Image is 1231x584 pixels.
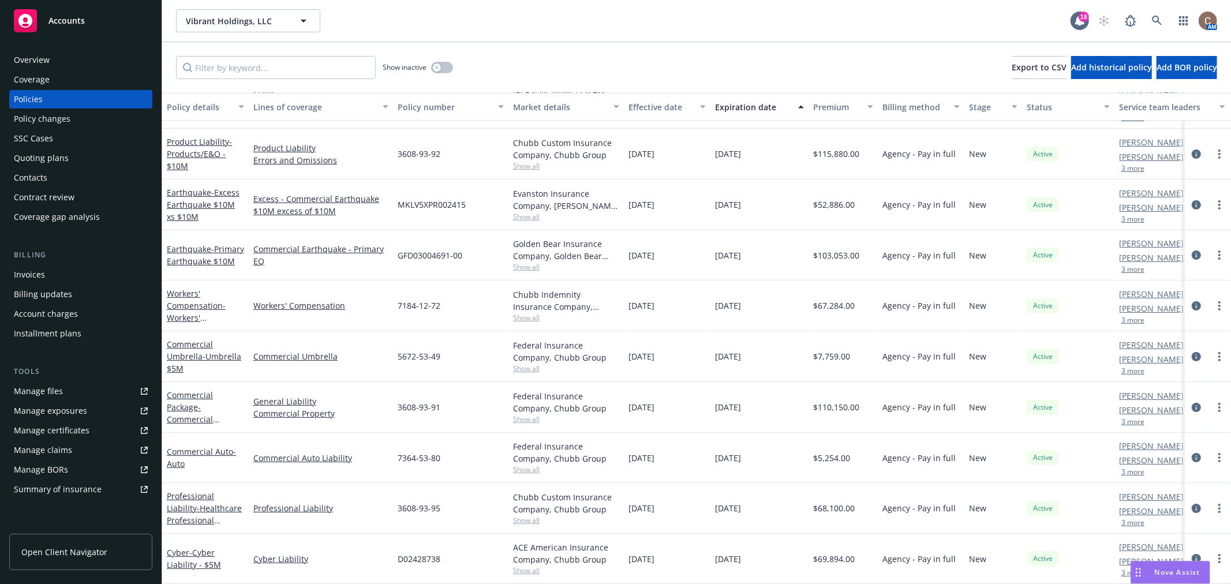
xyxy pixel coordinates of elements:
[9,188,152,207] a: Contract review
[1213,501,1226,515] a: more
[882,300,956,312] span: Agency - Pay in full
[1119,555,1184,567] a: [PERSON_NAME]
[882,502,956,514] span: Agency - Pay in full
[9,265,152,284] a: Invoices
[715,300,741,312] span: [DATE]
[513,339,619,364] div: Federal Insurance Company, Chubb Group
[969,148,986,160] span: New
[14,324,81,343] div: Installment plans
[167,446,236,469] a: Commercial Auto
[14,149,69,167] div: Quoting plans
[1119,288,1184,300] a: [PERSON_NAME]
[1121,165,1144,172] button: 3 more
[513,238,619,262] div: Golden Bear Insurance Company, Golden Bear Insurance Company, Amwins
[1189,147,1203,161] a: circleInformation
[14,208,100,226] div: Coverage gap analysis
[253,142,388,154] a: Product Liability
[14,461,68,479] div: Manage BORs
[167,136,232,171] a: Product Liability
[513,289,619,313] div: Chubb Indemnity Insurance Company, Chubb Group
[398,553,440,565] span: D02428738
[882,350,956,362] span: Agency - Pay in full
[21,546,107,558] span: Open Client Navigator
[1131,561,1210,584] button: Nova Assist
[1199,12,1217,30] img: photo
[628,249,654,261] span: [DATE]
[253,452,388,464] a: Commercial Auto Liability
[969,452,986,464] span: New
[9,402,152,420] span: Manage exposures
[1119,151,1184,163] a: [PERSON_NAME]
[167,187,240,222] span: - Excess Earthquake $10M xs $10M
[1189,400,1203,414] a: circleInformation
[9,90,152,108] a: Policies
[969,553,986,565] span: New
[9,522,152,533] div: Analytics hub
[715,350,741,362] span: [DATE]
[813,502,855,514] span: $68,100.00
[882,401,956,413] span: Agency - Pay in full
[167,101,231,113] div: Policy details
[9,382,152,400] a: Manage files
[813,553,855,565] span: $69,894.00
[513,541,619,566] div: ACE American Insurance Company, Chubb Group
[1157,62,1217,73] span: Add BOR policy
[1079,12,1089,22] div: 18
[14,188,74,207] div: Contract review
[14,305,78,323] div: Account charges
[253,154,388,166] a: Errors and Omissions
[710,93,809,121] button: Expiration date
[1119,9,1142,32] a: Report a Bug
[1027,101,1097,113] div: Status
[1213,552,1226,566] a: more
[513,491,619,515] div: Chubb Custom Insurance Company, Chubb Group
[513,414,619,424] span: Show all
[1121,266,1144,273] button: 3 more
[253,101,376,113] div: Lines of coverage
[813,101,860,113] div: Premium
[813,452,850,464] span: $5,254.00
[253,407,388,420] a: Commercial Property
[1031,452,1054,463] span: Active
[878,93,964,121] button: Billing method
[167,351,241,374] span: - Umbrella $5M
[1031,149,1054,159] span: Active
[508,93,624,121] button: Market details
[1172,9,1195,32] a: Switch app
[513,515,619,525] span: Show all
[969,199,986,211] span: New
[715,148,741,160] span: [DATE]
[398,101,491,113] div: Policy number
[1189,350,1203,364] a: circleInformation
[383,62,426,72] span: Show inactive
[14,402,87,420] div: Manage exposures
[9,208,152,226] a: Coverage gap analysis
[398,300,440,312] span: 7184-12-72
[398,148,440,160] span: 3608-93-92
[1119,201,1184,214] a: [PERSON_NAME]
[186,15,286,27] span: Vibrant Holdings, LLC
[14,382,63,400] div: Manage files
[14,90,43,108] div: Policies
[1031,250,1054,260] span: Active
[513,465,619,474] span: Show all
[715,502,741,514] span: [DATE]
[1155,567,1200,577] span: Nova Assist
[1121,519,1144,526] button: 3 more
[513,137,619,161] div: Chubb Custom Insurance Company, Chubb Group
[813,148,859,160] span: $115,880.00
[14,51,50,69] div: Overview
[253,502,388,514] a: Professional Liability
[9,366,152,377] div: Tools
[1121,317,1144,324] button: 3 more
[813,199,855,211] span: $52,886.00
[167,547,221,570] span: - Cyber Liability - $5M
[1121,216,1144,223] button: 3 more
[715,199,741,211] span: [DATE]
[628,101,693,113] div: Effective date
[1121,418,1144,425] button: 3 more
[1031,200,1054,210] span: Active
[162,93,249,121] button: Policy details
[48,16,85,25] span: Accounts
[628,300,654,312] span: [DATE]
